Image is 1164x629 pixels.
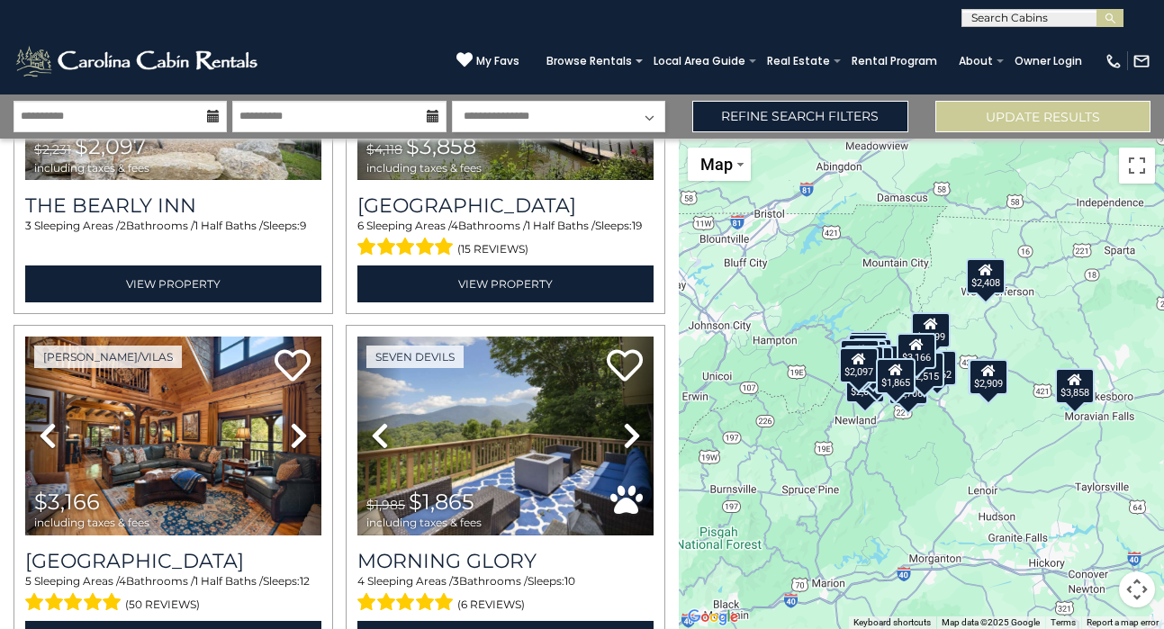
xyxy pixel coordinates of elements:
[537,49,641,74] a: Browse Rentals
[406,133,476,159] span: $3,858
[950,49,1002,74] a: About
[942,617,1040,627] span: Map data ©2025 Google
[1087,617,1159,627] a: Report a map error
[366,517,482,528] span: including taxes & fees
[853,616,931,629] button: Keyboard shortcuts
[1132,52,1150,70] img: mail-regular-white.png
[700,155,733,174] span: Map
[357,219,364,232] span: 6
[357,337,654,535] img: thumbnail_164767145.jpeg
[839,339,879,375] div: $2,475
[25,219,32,232] span: 3
[607,347,643,386] a: Add to favorites
[25,218,321,261] div: Sleeping Areas / Bathrooms / Sleeps:
[688,148,751,181] button: Change map style
[564,574,575,588] span: 10
[451,219,458,232] span: 4
[34,489,100,515] span: $3,166
[1055,367,1095,403] div: $3,858
[844,345,883,381] div: $3,511
[683,606,743,629] img: Google
[357,193,654,218] a: [GEOGRAPHIC_DATA]
[25,193,321,218] a: The Bearly Inn
[194,574,263,588] span: 1 Half Baths /
[357,265,654,302] a: View Property
[25,549,321,573] h3: Diamond Creek Lodge
[848,331,888,367] div: $3,043
[194,219,263,232] span: 1 Half Baths /
[456,51,519,70] a: My Favs
[357,549,654,573] a: Morning Glory
[25,549,321,573] a: [GEOGRAPHIC_DATA]
[119,574,126,588] span: 4
[888,368,927,404] div: $2,706
[34,517,149,528] span: including taxes & fees
[25,337,321,535] img: thumbnail_163281249.jpeg
[366,162,482,174] span: including taxes & fees
[683,606,743,629] a: Open this area in Google Maps (opens a new window)
[1105,52,1123,70] img: phone-regular-white.png
[476,53,519,69] span: My Favs
[14,43,263,79] img: White-1-2.png
[453,574,459,588] span: 3
[847,333,887,369] div: $2,739
[457,593,525,616] span: (6 reviews)
[125,593,200,616] span: (50 reviews)
[34,141,71,157] span: $2,231
[457,238,528,261] span: (15 reviews)
[25,574,32,588] span: 5
[357,193,654,218] h3: Lake Haven Lodge
[366,346,464,368] a: Seven Devils
[645,49,754,74] a: Local Area Guide
[853,338,892,374] div: $2,341
[275,347,311,386] a: Add to favorites
[357,574,365,588] span: 4
[366,497,405,513] span: $1,985
[916,349,956,385] div: $2,962
[965,257,1005,293] div: $2,408
[120,219,126,232] span: 2
[935,101,1150,132] button: Update Results
[357,573,654,616] div: Sleeping Areas / Bathrooms / Sleeps:
[300,219,306,232] span: 9
[861,345,900,381] div: $4,622
[357,218,654,261] div: Sleeping Areas / Bathrooms / Sleeps:
[34,162,149,174] span: including taxes & fees
[1119,148,1155,184] button: Toggle fullscreen view
[366,141,402,157] span: $4,118
[34,346,182,368] a: [PERSON_NAME]/Vilas
[843,49,946,74] a: Rental Program
[897,333,936,369] div: $3,166
[1051,617,1076,627] a: Terms
[758,49,839,74] a: Real Estate
[875,357,915,393] div: $1,865
[75,133,146,159] span: $2,097
[409,489,474,515] span: $1,865
[25,573,321,616] div: Sleeping Areas / Bathrooms / Sleeps:
[839,346,879,382] div: $2,097
[692,101,907,132] a: Refine Search Filters
[911,311,951,347] div: $3,799
[1119,571,1155,607] button: Map camera controls
[968,359,1007,395] div: $2,909
[1006,49,1091,74] a: Owner Login
[300,574,310,588] span: 12
[25,265,321,302] a: View Property
[632,219,642,232] span: 19
[845,367,885,403] div: $2,079
[527,219,595,232] span: 1 Half Baths /
[905,352,944,388] div: $2,515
